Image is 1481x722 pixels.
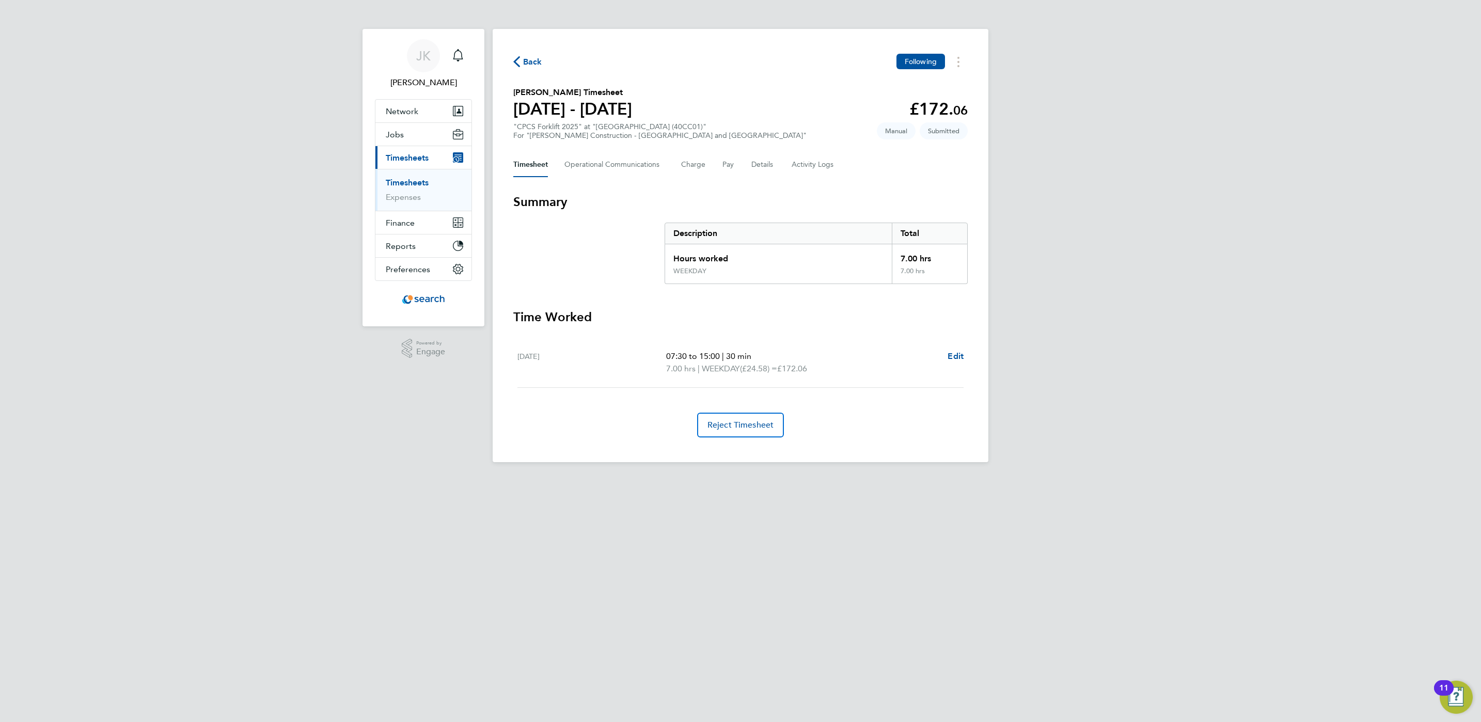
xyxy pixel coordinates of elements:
img: searchconsultancy-logo-retina.png [402,291,445,308]
span: Finance [386,218,415,228]
button: Preferences [375,258,471,280]
span: 06 [953,103,968,118]
span: | [698,364,700,373]
span: Reject Timesheet [707,420,774,430]
span: | [722,351,724,361]
nav: Main navigation [363,29,484,326]
span: Following [905,57,937,66]
span: (£24.58) = [740,364,777,373]
div: 7.00 hrs [892,267,967,284]
h1: [DATE] - [DATE] [513,99,632,119]
h3: Summary [513,194,968,210]
div: Timesheets [375,169,471,211]
div: Hours worked [665,244,892,267]
span: Back [523,56,542,68]
button: Details [751,152,775,177]
button: Following [896,54,945,69]
div: Total [892,223,967,244]
button: Activity Logs [792,152,835,177]
span: Joe Kynaston [375,76,472,89]
div: For "[PERSON_NAME] Construction - [GEOGRAPHIC_DATA] and [GEOGRAPHIC_DATA]" [513,131,807,140]
a: Go to home page [375,291,472,308]
button: Timesheets Menu [949,54,968,70]
button: Timesheet [513,152,548,177]
div: 11 [1439,688,1448,701]
span: Engage [416,348,445,356]
a: Edit [948,350,964,363]
span: Timesheets [386,153,429,163]
span: Edit [948,351,964,361]
span: Jobs [386,130,404,139]
button: Operational Communications [564,152,665,177]
div: "CPCS Forklift 2025" at "[GEOGRAPHIC_DATA] (40CC01)" [513,122,807,140]
button: Back [513,55,542,68]
button: Reject Timesheet [697,413,784,437]
div: 7.00 hrs [892,244,967,267]
div: Summary [665,223,968,284]
a: Timesheets [386,178,429,187]
app-decimal: £172. [909,99,968,119]
span: This timesheet is Submitted. [920,122,968,139]
button: Pay [722,152,735,177]
section: Timesheet [513,194,968,437]
h3: Time Worked [513,309,968,325]
span: JK [416,49,431,62]
div: WEEKDAY [673,267,706,275]
span: Powered by [416,339,445,348]
span: 7.00 hrs [666,364,696,373]
button: Open Resource Center, 11 new notifications [1440,681,1473,714]
button: Reports [375,234,471,257]
button: Timesheets [375,146,471,169]
span: Preferences [386,264,430,274]
a: JK[PERSON_NAME] [375,39,472,89]
a: Powered byEngage [402,339,446,358]
div: Description [665,223,892,244]
h2: [PERSON_NAME] Timesheet [513,86,632,99]
button: Jobs [375,123,471,146]
div: [DATE] [517,350,666,375]
span: This timesheet was manually created. [877,122,916,139]
button: Finance [375,211,471,234]
span: Network [386,106,418,116]
button: Charge [681,152,706,177]
span: £172.06 [777,364,807,373]
a: Expenses [386,192,421,202]
span: 30 min [726,351,751,361]
span: 07:30 to 15:00 [666,351,720,361]
button: Network [375,100,471,122]
span: WEEKDAY [702,363,740,375]
span: Reports [386,241,416,251]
